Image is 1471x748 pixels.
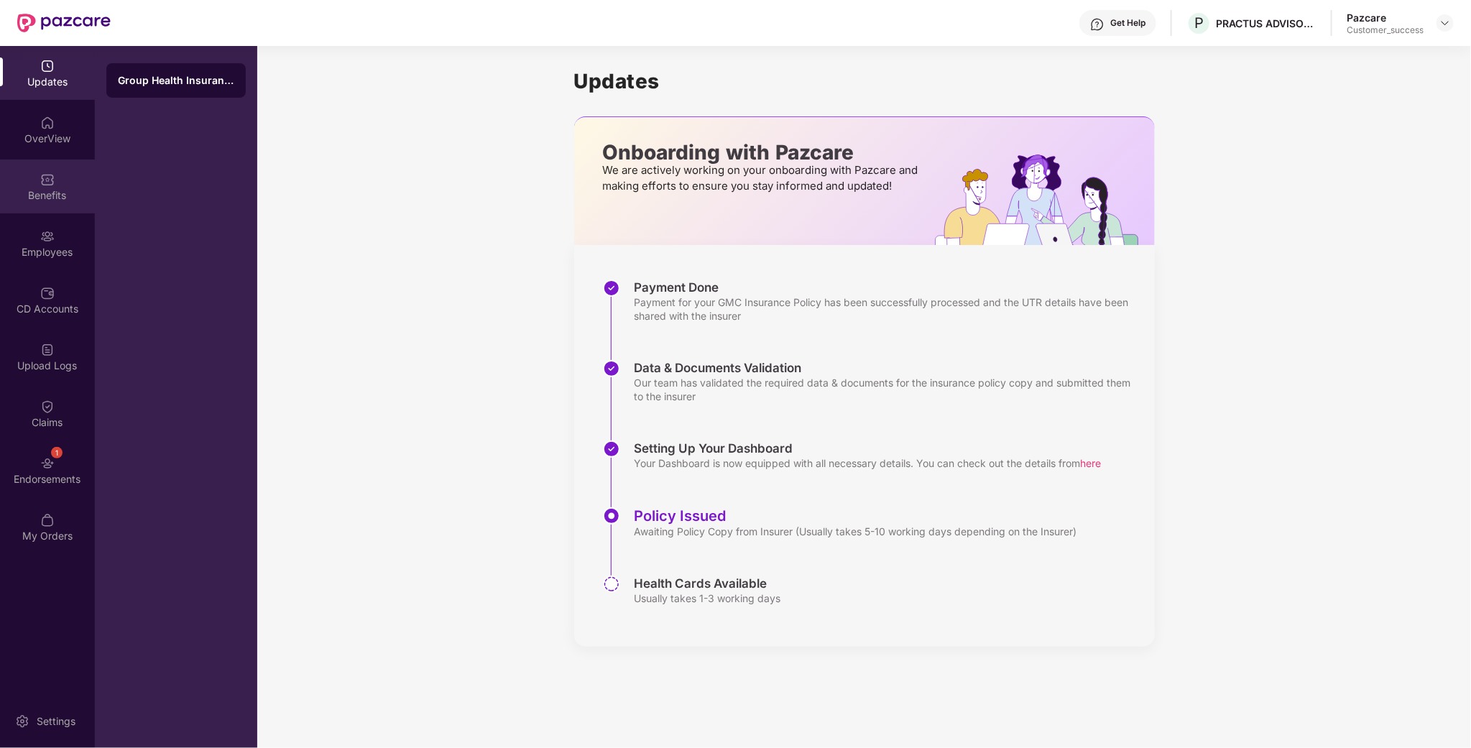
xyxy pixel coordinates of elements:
img: svg+xml;base64,PHN2ZyBpZD0iU3RlcC1Eb25lLTMyeDMyIiB4bWxucz0iaHR0cDovL3d3dy53My5vcmcvMjAwMC9zdmciIH... [603,440,620,458]
img: svg+xml;base64,PHN2ZyBpZD0iRW1wbG95ZWVzIiB4bWxucz0iaHR0cDovL3d3dy53My5vcmcvMjAwMC9zdmciIHdpZHRoPS... [40,229,55,244]
div: Settings [32,714,80,729]
img: svg+xml;base64,PHN2ZyBpZD0iSGVscC0zMngzMiIgeG1sbnM9Imh0dHA6Ly93d3cudzMub3JnLzIwMDAvc3ZnIiB3aWR0aD... [1090,17,1105,32]
img: svg+xml;base64,PHN2ZyBpZD0iSG9tZSIgeG1sbnM9Imh0dHA6Ly93d3cudzMub3JnLzIwMDAvc3ZnIiB3aWR0aD0iMjAiIG... [40,116,55,130]
img: svg+xml;base64,PHN2ZyBpZD0iRW5kb3JzZW1lbnRzIiB4bWxucz0iaHR0cDovL3d3dy53My5vcmcvMjAwMC9zdmciIHdpZH... [40,456,55,471]
img: svg+xml;base64,PHN2ZyBpZD0iU3RlcC1Eb25lLTMyeDMyIiB4bWxucz0iaHR0cDovL3d3dy53My5vcmcvMjAwMC9zdmciIH... [603,280,620,297]
div: Awaiting Policy Copy from Insurer (Usually takes 5-10 working days depending on the Insurer) [635,525,1077,538]
span: here [1081,457,1102,469]
img: svg+xml;base64,PHN2ZyBpZD0iQ2xhaW0iIHhtbG5zPSJodHRwOi8vd3d3LnczLm9yZy8yMDAwL3N2ZyIgd2lkdGg9IjIwIi... [40,400,55,414]
div: Our team has validated the required data & documents for the insurance policy copy and submitted ... [635,376,1140,403]
img: hrOnboarding [935,154,1154,245]
p: We are actively working on your onboarding with Pazcare and making efforts to ensure you stay inf... [603,162,923,194]
img: svg+xml;base64,PHN2ZyBpZD0iQ0RfQWNjb3VudHMiIGRhdGEtbmFtZT0iQ0QgQWNjb3VudHMiIHhtbG5zPSJodHRwOi8vd3... [40,286,55,300]
span: P [1194,14,1204,32]
img: svg+xml;base64,PHN2ZyBpZD0iU3RlcC1BY3RpdmUtMzJ4MzIiIHhtbG5zPSJodHRwOi8vd3d3LnczLm9yZy8yMDAwL3N2Zy... [603,507,620,525]
div: Group Health Insurance [118,73,234,88]
img: svg+xml;base64,PHN2ZyBpZD0iQmVuZWZpdHMiIHhtbG5zPSJodHRwOi8vd3d3LnczLm9yZy8yMDAwL3N2ZyIgd2lkdGg9Ij... [40,172,55,187]
div: Payment Done [635,280,1140,295]
p: Onboarding with Pazcare [603,146,923,159]
img: svg+xml;base64,PHN2ZyBpZD0iVXBsb2FkX0xvZ3MiIGRhdGEtbmFtZT0iVXBsb2FkIExvZ3MiIHhtbG5zPSJodHRwOi8vd3... [40,343,55,357]
div: Usually takes 1-3 working days [635,591,781,605]
div: PRACTUS ADVISORS PRIVATE LIMITED [1216,17,1316,30]
img: New Pazcare Logo [17,14,111,32]
div: Get Help [1110,17,1145,29]
img: svg+xml;base64,PHN2ZyBpZD0iVXBkYXRlZCIgeG1sbnM9Imh0dHA6Ly93d3cudzMub3JnLzIwMDAvc3ZnIiB3aWR0aD0iMj... [40,59,55,73]
div: Setting Up Your Dashboard [635,440,1102,456]
img: svg+xml;base64,PHN2ZyBpZD0iTXlfT3JkZXJzIiBkYXRhLW5hbWU9Ik15IE9yZGVycyIgeG1sbnM9Imh0dHA6Ly93d3cudz... [40,513,55,527]
div: Payment for your GMC Insurance Policy has been successfully processed and the UTR details have be... [635,295,1140,323]
div: Pazcare [1347,11,1424,24]
img: svg+xml;base64,PHN2ZyBpZD0iRHJvcGRvd24tMzJ4MzIiIHhtbG5zPSJodHRwOi8vd3d3LnczLm9yZy8yMDAwL3N2ZyIgd2... [1439,17,1451,29]
div: Your Dashboard is now equipped with all necessary details. You can check out the details from [635,456,1102,470]
div: Data & Documents Validation [635,360,1140,376]
img: svg+xml;base64,PHN2ZyBpZD0iU3RlcC1Eb25lLTMyeDMyIiB4bWxucz0iaHR0cDovL3d3dy53My5vcmcvMjAwMC9zdmciIH... [603,360,620,377]
div: 1 [51,447,63,458]
div: Policy Issued [635,507,1077,525]
div: Health Cards Available [635,576,781,591]
img: svg+xml;base64,PHN2ZyBpZD0iU3RlcC1QZW5kaW5nLTMyeDMyIiB4bWxucz0iaHR0cDovL3d3dy53My5vcmcvMjAwMC9zdm... [603,576,620,593]
h1: Updates [574,69,1155,93]
img: svg+xml;base64,PHN2ZyBpZD0iU2V0dGluZy0yMHgyMCIgeG1sbnM9Imh0dHA6Ly93d3cudzMub3JnLzIwMDAvc3ZnIiB3aW... [15,714,29,729]
div: Customer_success [1347,24,1424,36]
